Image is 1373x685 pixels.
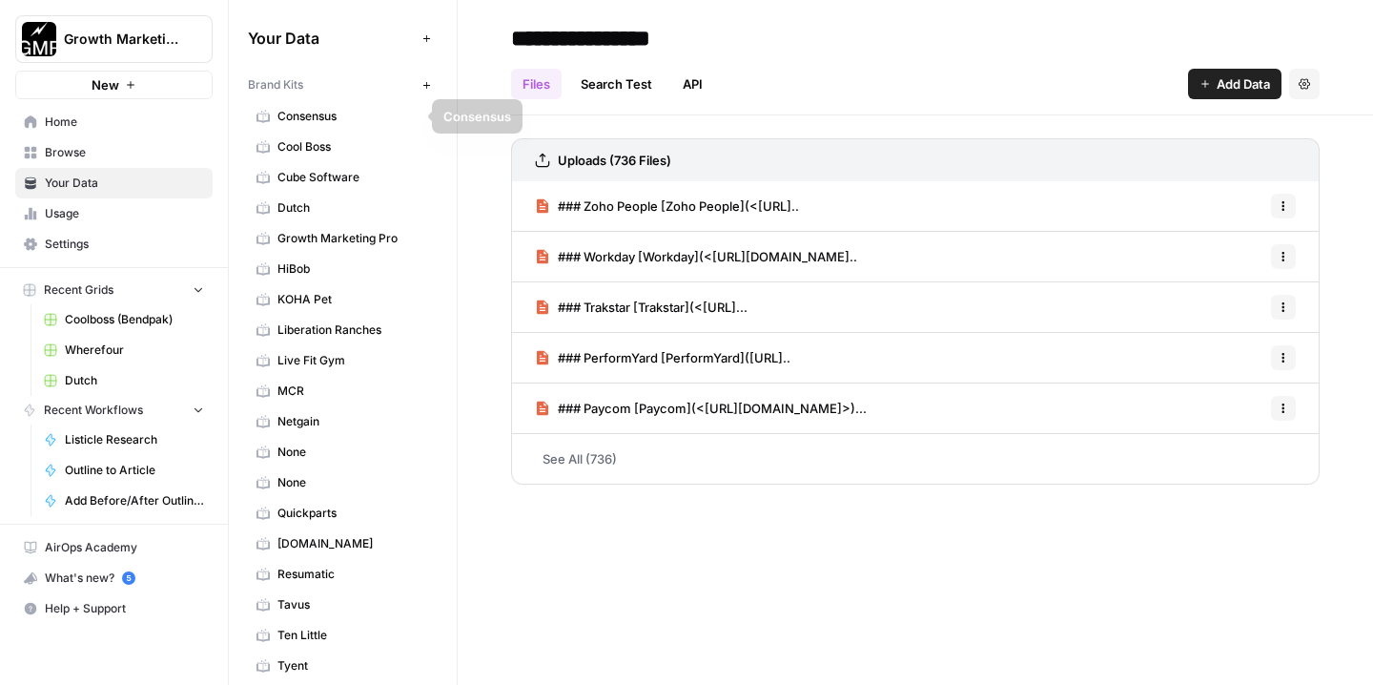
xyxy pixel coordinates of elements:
span: ### Paycom [Paycom](<[URL][DOMAIN_NAME]>)... [558,399,867,418]
a: ### PerformYard [PerformYard]([URL].. [535,333,790,383]
a: Resumatic [248,559,438,590]
span: ### Workday [Workday](<[URL][DOMAIN_NAME].. [558,247,857,266]
a: ### Workday [Workday](<[URL][DOMAIN_NAME].. [535,232,857,281]
a: Add Before/After Outline to KB [35,486,213,516]
span: Ten Little [277,627,429,644]
span: Outline to Article [65,462,204,479]
span: Dutch [277,199,429,217]
span: Liberation Ranches [277,322,429,339]
a: Tyent [248,651,438,681]
span: Tavus [277,596,429,613]
h3: Uploads (736 Files) [558,151,671,170]
a: Dutch [35,365,213,396]
a: HiBob [248,254,438,284]
button: Recent Grids [15,276,213,304]
span: HiBob [277,260,429,278]
a: Dutch [248,193,438,223]
img: Growth Marketing Pro Logo [22,22,56,56]
a: Cube Software [248,162,438,193]
a: Search Test [569,69,664,99]
span: None [277,444,429,461]
a: ### Paycom [Paycom](<[URL][DOMAIN_NAME]>)... [535,384,867,433]
a: Settings [15,229,213,259]
span: New [92,75,119,94]
span: AirOps Academy [45,539,204,556]
span: Netgain [277,413,429,430]
a: None [248,467,438,498]
span: [DOMAIN_NAME] [277,535,429,552]
span: None [277,474,429,491]
a: Coolboss (Bendpak) [35,304,213,335]
span: Dutch [65,372,204,389]
span: Live Fit Gym [277,352,429,369]
a: Your Data [15,168,213,198]
a: Liberation Ranches [248,315,438,345]
a: Growth Marketing Pro [248,223,438,254]
span: Wherefour [65,342,204,359]
a: Home [15,107,213,137]
a: API [671,69,714,99]
a: Netgain [248,406,438,437]
span: Brand Kits [248,76,303,93]
a: Tavus [248,590,438,620]
span: MCR [277,383,429,400]
span: Cool Boss [277,138,429,156]
span: Your Data [45,175,204,192]
button: What's new? 5 [15,563,213,593]
a: 5 [122,571,135,585]
span: Recent Workflows [44,402,143,419]
text: 5 [126,573,131,583]
span: Listicle Research [65,431,204,448]
span: Growth Marketing Pro [277,230,429,247]
a: Uploads (736 Files) [535,139,671,181]
a: Consensus [248,101,438,132]
span: Growth Marketing Pro [64,30,179,49]
span: KOHA Pet [277,291,429,308]
a: Ten Little [248,620,438,651]
span: Add Data [1217,74,1270,93]
a: Quickparts [248,498,438,529]
span: ### Zoho People [Zoho People](<[URL].. [558,197,799,216]
a: Outline to Article [35,455,213,486]
a: See All (736) [511,434,1320,484]
span: Recent Grids [44,281,113,299]
span: ### PerformYard [PerformYard]([URL].. [558,348,790,367]
a: None [248,437,438,467]
button: Workspace: Growth Marketing Pro [15,15,213,63]
a: ### Zoho People [Zoho People](<[URL].. [535,181,799,231]
span: ### Trakstar [Trakstar](<[URL]... [558,298,748,317]
a: [DOMAIN_NAME] [248,529,438,559]
div: What's new? [16,564,212,592]
button: Help + Support [15,593,213,624]
a: MCR [248,376,438,406]
a: ### Trakstar [Trakstar](<[URL]... [535,282,748,332]
span: Your Data [248,27,415,50]
button: New [15,71,213,99]
span: Usage [45,205,204,222]
span: Home [45,114,204,131]
a: Listicle Research [35,425,213,455]
span: Tyent [277,657,429,675]
a: Cool Boss [248,132,438,162]
span: Quickparts [277,505,429,522]
span: Cube Software [277,169,429,186]
a: Usage [15,198,213,229]
a: Browse [15,137,213,168]
a: Files [511,69,562,99]
span: Add Before/After Outline to KB [65,492,204,509]
button: Add Data [1188,69,1281,99]
a: AirOps Academy [15,532,213,563]
span: Browse [45,144,204,161]
a: KOHA Pet [248,284,438,315]
span: Consensus [277,108,429,125]
a: Wherefour [35,335,213,365]
span: Coolboss (Bendpak) [65,311,204,328]
button: Recent Workflows [15,396,213,425]
a: Live Fit Gym [248,345,438,376]
span: Help + Support [45,600,204,617]
span: Resumatic [277,566,429,583]
span: Settings [45,236,204,253]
